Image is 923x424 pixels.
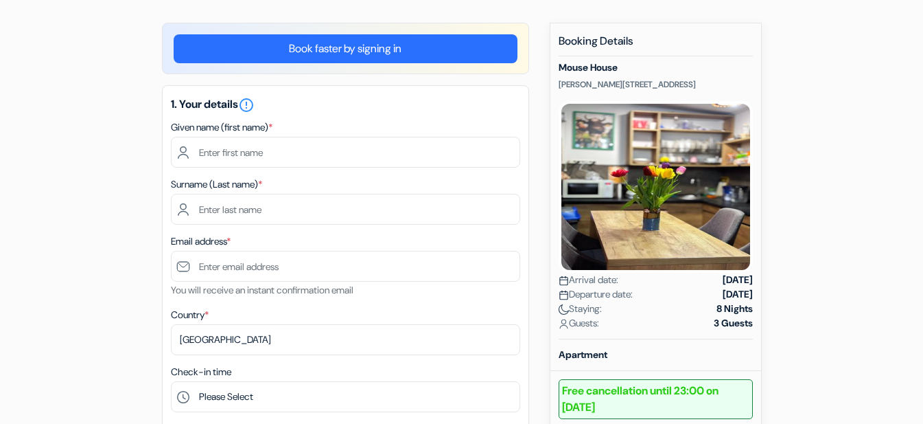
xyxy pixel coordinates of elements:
small: You will receive an instant confirmation email [171,284,353,296]
a: Book faster by signing in [174,34,517,63]
strong: [DATE] [723,273,753,287]
label: Check-in time [171,365,231,379]
img: calendar.svg [559,276,569,286]
strong: 3 Guests [714,316,753,331]
input: Enter first name [171,137,520,168]
img: calendar.svg [559,290,569,300]
span: Departure date: [559,287,633,302]
img: user_icon.svg [559,319,569,329]
span: Arrival date: [559,273,618,287]
strong: [DATE] [723,287,753,302]
label: Given name (first name) [171,120,272,135]
input: Enter last name [171,194,520,225]
label: Email address [171,234,231,249]
label: Surname (Last name) [171,177,262,192]
b: Apartment [559,348,607,361]
img: moon.svg [559,304,569,315]
a: error_outline [238,97,255,111]
label: Country [171,308,209,322]
b: Free cancellation until 23:00 on [DATE] [559,379,753,419]
span: Staying: [559,302,602,316]
i: error_outline [238,97,255,113]
input: Enter email address [171,251,520,282]
h5: Booking Details [559,34,753,56]
h5: Mouse House [559,62,753,74]
strong: 8 Nights [716,302,753,316]
p: [PERSON_NAME][STREET_ADDRESS] [559,79,753,90]
h5: 1. Your details [171,97,520,113]
span: Guests: [559,316,599,331]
